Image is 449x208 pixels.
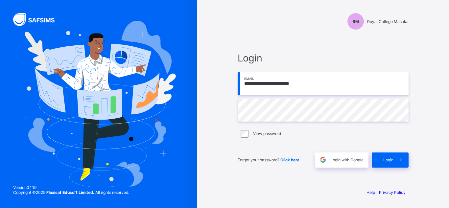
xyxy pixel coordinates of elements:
span: RM [353,19,359,24]
span: Copyright © 2025 All rights reserved. [13,190,129,195]
img: SAFSIMS Logo [13,13,62,26]
span: Login [238,52,409,64]
label: View password [253,131,281,136]
a: Privacy Policy [379,190,406,195]
span: Royal College Masaka [367,19,409,24]
img: google.396cfc9801f0270233282035f929180a.svg [319,156,327,164]
strong: Flexisaf Edusoft Limited. [46,190,94,195]
span: Forgot your password? [238,157,299,162]
span: Login with Google [330,157,364,162]
img: Hero Image [21,21,176,187]
span: Login [383,157,393,162]
a: Click here [280,157,299,162]
a: Help [366,190,375,195]
span: Version 0.1.19 [13,185,129,190]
